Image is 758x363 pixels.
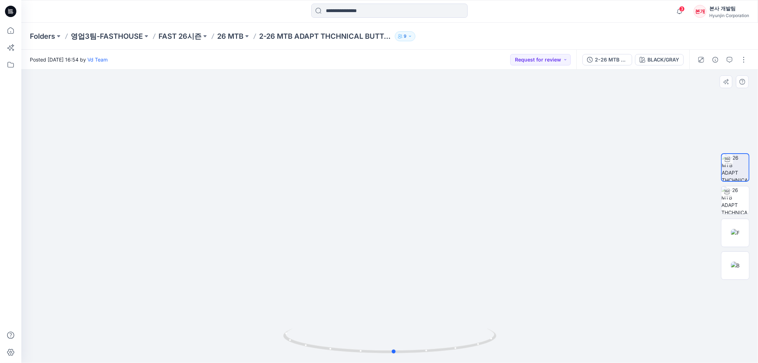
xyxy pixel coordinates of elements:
a: Folders [30,31,55,41]
button: BLACK/GRAY [635,54,684,65]
div: Hyunjin Corporation [709,13,749,18]
p: 9 [404,32,407,40]
span: 3 [679,6,685,12]
img: 2-26 MTB ADAPT THCHNICAL BUTTON UP (WOVEN SHIRTS) [722,154,749,181]
button: 2-26 MTB ADAPT THCHNICAL BUTTON UP (WOVEN SHIRTS) [582,54,632,65]
div: 2-26 MTB ADAPT THCHNICAL BUTTON UP (WOVEN SHIRTS) [595,56,628,64]
img: F [731,229,740,236]
a: FAST 26시즌 [158,31,201,41]
img: B [731,262,740,269]
img: 2-26 MTB ADAPT THCHNICAL BUTTON UP AVATAR [721,186,749,214]
a: 26 MTB [217,31,243,41]
a: Vd Team [87,57,108,63]
span: Posted [DATE] 16:54 by [30,56,108,63]
div: 본사 개발팀 [709,4,749,13]
button: Details [710,54,721,65]
a: 영업3팀-FASTHOUSE [71,31,143,41]
div: 본개 [694,5,706,18]
button: 9 [395,31,415,41]
p: 2-26 MTB ADAPT THCHNICAL BUTTON UP (WOVEN SHIRTS) [259,31,392,41]
div: BLACK/GRAY [647,56,679,64]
